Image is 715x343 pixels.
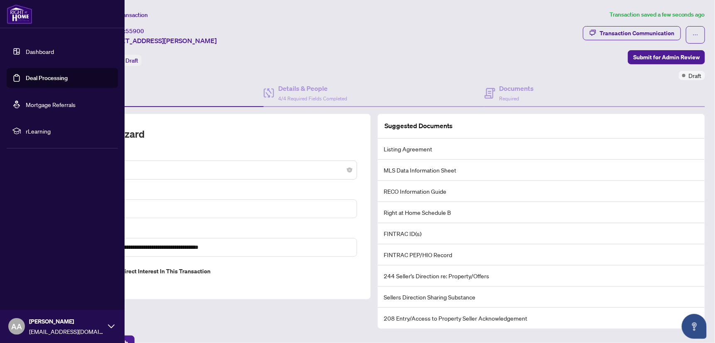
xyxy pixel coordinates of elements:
span: Required [500,95,519,102]
span: 55900 [125,27,144,35]
span: ellipsis [693,32,698,38]
a: Mortgage Referrals [26,101,76,108]
span: rLearning [26,126,112,136]
span: View Transaction [103,11,148,19]
span: Draft [125,57,138,64]
li: FINTRAC ID(s) [378,223,705,244]
a: Deal Processing [26,74,68,82]
button: Submit for Admin Review [628,50,705,64]
a: Dashboard [26,48,54,55]
article: Transaction saved a few seconds ago [610,10,705,19]
article: Suggested Documents [384,121,453,131]
li: RECO Information Guide [378,181,705,202]
li: Sellers Direction Sharing Substance [378,287,705,308]
li: FINTRAC PEP/HIO Record [378,244,705,265]
label: Transaction Type [57,151,357,160]
button: Open asap [682,314,707,339]
span: Submit for Admin Review [633,51,700,64]
label: Property Address [57,228,357,237]
span: AA [11,321,22,332]
span: [EMAIL_ADDRESS][DOMAIN_NAME] [29,327,104,336]
span: close-circle [347,168,352,173]
span: 4/4 Required Fields Completed [278,95,347,102]
li: 244 Seller’s Direction re: Property/Offers [378,265,705,287]
button: Transaction Communication [583,26,681,40]
div: Transaction Communication [600,27,674,40]
label: MLS ID [57,190,357,199]
h4: Details & People [278,83,347,93]
img: logo [7,4,32,24]
li: MLS Data Information Sheet [378,160,705,181]
label: Do you have direct or indirect interest in this transaction [57,267,357,276]
h4: Documents [500,83,534,93]
span: [PERSON_NAME] [29,317,104,326]
li: 208 Entry/Access to Property Seller Acknowledgement [378,308,705,328]
span: Listing [62,162,352,178]
li: Right at Home Schedule B [378,202,705,223]
span: [STREET_ADDRESS][PERSON_NAME] [103,36,217,46]
span: Draft [689,71,702,80]
li: Listing Agreement [378,139,705,160]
